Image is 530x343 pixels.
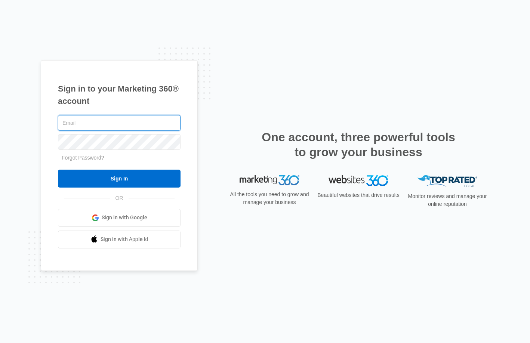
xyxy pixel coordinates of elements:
[101,235,148,243] span: Sign in with Apple Id
[58,209,181,227] a: Sign in with Google
[58,83,181,107] h1: Sign in to your Marketing 360® account
[259,130,457,160] h2: One account, three powerful tools to grow your business
[58,170,181,188] input: Sign In
[58,115,181,131] input: Email
[228,191,311,206] p: All the tools you need to grow and manage your business
[406,192,489,208] p: Monitor reviews and manage your online reputation
[417,175,477,188] img: Top Rated Local
[240,175,299,186] img: Marketing 360
[62,155,104,161] a: Forgot Password?
[110,194,129,202] span: OR
[58,231,181,248] a: Sign in with Apple Id
[102,214,147,222] span: Sign in with Google
[317,191,400,199] p: Beautiful websites that drive results
[329,175,388,186] img: Websites 360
